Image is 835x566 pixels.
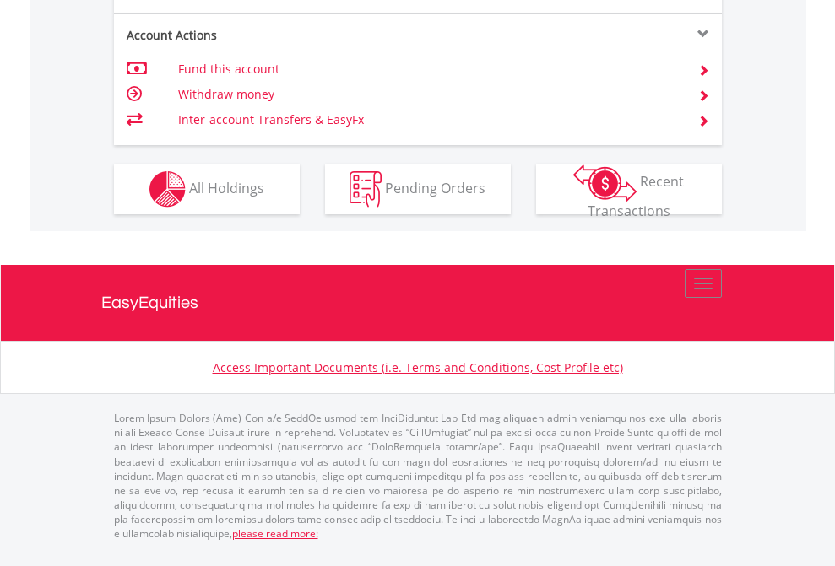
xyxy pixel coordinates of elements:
[189,178,264,197] span: All Holdings
[213,359,623,375] a: Access Important Documents (i.e. Terms and Conditions, Cost Profile etc)
[325,164,511,214] button: Pending Orders
[178,107,677,132] td: Inter-account Transfers & EasyFx
[101,265,735,341] a: EasyEquities
[114,164,300,214] button: All Holdings
[114,411,722,541] p: Lorem Ipsum Dolors (Ame) Con a/e SeddOeiusmod tem InciDiduntut Lab Etd mag aliquaen admin veniamq...
[178,82,677,107] td: Withdraw money
[350,171,382,208] img: pending_instructions-wht.png
[114,27,418,44] div: Account Actions
[232,526,318,541] a: please read more:
[178,57,677,82] td: Fund this account
[385,178,485,197] span: Pending Orders
[149,171,186,208] img: holdings-wht.png
[573,164,637,202] img: transactions-zar-wht.png
[536,164,722,214] button: Recent Transactions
